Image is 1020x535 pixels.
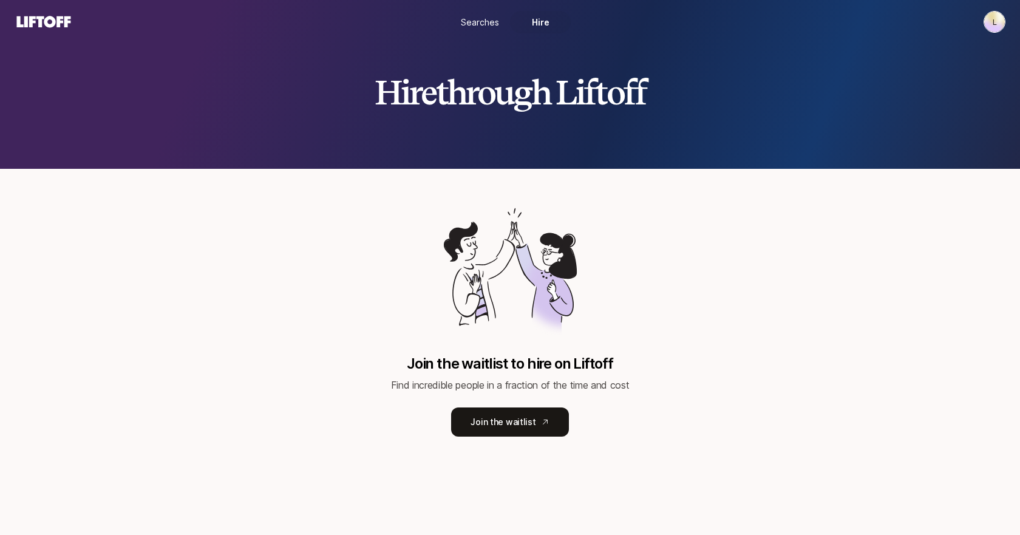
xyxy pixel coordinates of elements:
[984,11,1005,33] button: L
[451,407,568,437] a: Join the waitlist
[993,15,997,29] p: L
[461,16,499,29] span: Searches
[391,377,630,393] p: Find incredible people in a fraction of the time and cost
[449,11,510,33] a: Searches
[407,355,613,372] p: Join the waitlist to hire on Liftoff
[510,11,571,33] a: Hire
[436,72,645,113] span: through Liftoff
[375,74,645,111] h2: Hire
[532,16,549,29] span: Hire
